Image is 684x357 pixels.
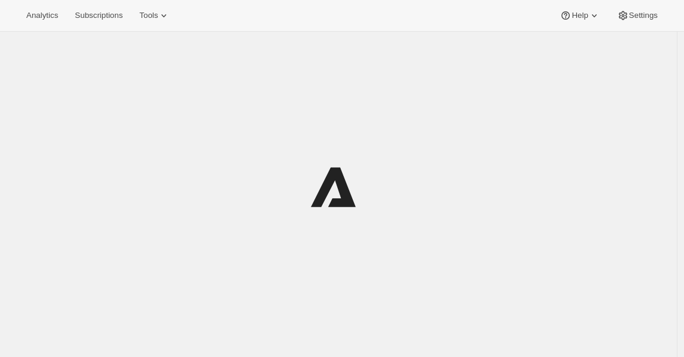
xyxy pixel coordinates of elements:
[610,7,665,24] button: Settings
[552,7,607,24] button: Help
[629,11,658,20] span: Settings
[19,7,65,24] button: Analytics
[68,7,130,24] button: Subscriptions
[132,7,177,24] button: Tools
[572,11,588,20] span: Help
[26,11,58,20] span: Analytics
[75,11,123,20] span: Subscriptions
[139,11,158,20] span: Tools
